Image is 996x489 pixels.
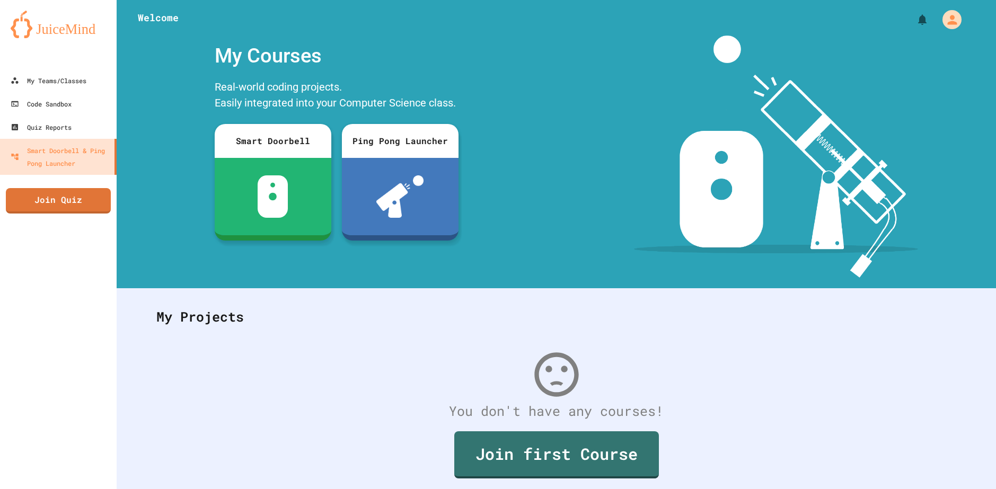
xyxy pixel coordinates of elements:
[931,7,964,32] div: My Account
[6,188,111,214] a: Join Quiz
[342,124,459,158] div: Ping Pong Launcher
[634,35,918,278] img: banner-image-my-projects.png
[258,175,288,218] img: sdb-white.svg
[11,74,86,87] div: My Teams/Classes
[209,76,464,116] div: Real-world coding projects. Easily integrated into your Computer Science class.
[146,401,967,421] div: You don't have any courses!
[11,121,72,134] div: Quiz Reports
[209,35,464,76] div: My Courses
[215,124,331,158] div: Smart Doorbell
[454,431,659,478] a: Join first Course
[376,175,424,218] img: ppl-with-ball.png
[951,447,985,478] iframe: chat widget
[146,296,967,337] div: My Projects
[11,144,110,170] div: Smart Doorbell & Ping Pong Launcher
[908,401,985,446] iframe: chat widget
[11,97,72,110] div: Code Sandbox
[896,11,931,29] div: My Notifications
[11,11,106,38] img: logo-orange.svg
